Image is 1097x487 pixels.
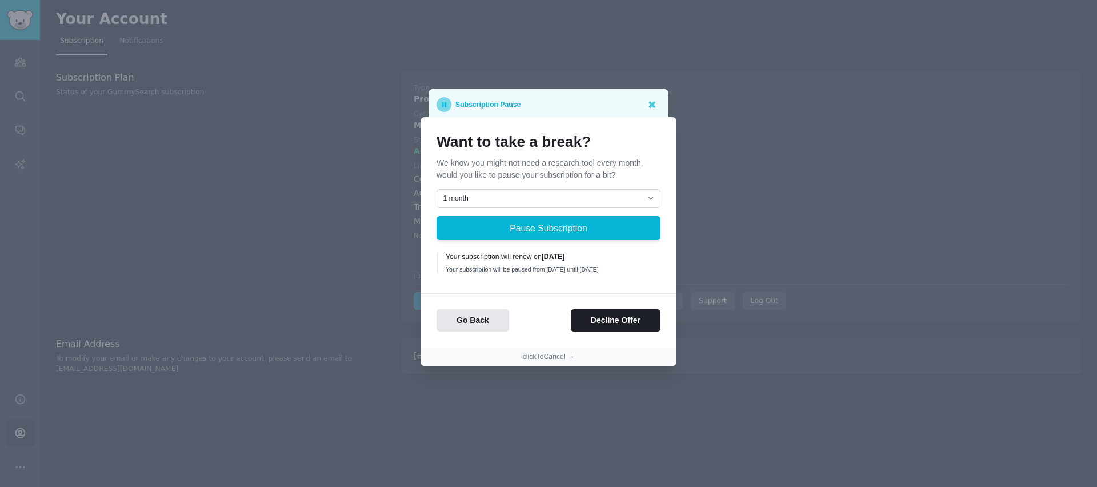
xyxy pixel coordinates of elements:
button: Decline Offer [571,309,660,332]
div: Your subscription will renew on [446,252,652,262]
b: [DATE] [542,253,565,261]
div: Your subscription will be paused from [DATE] until [DATE] [446,265,652,273]
p: We know you might not need a research tool every month, would you like to pause your subscription... [437,157,660,181]
h1: Want to take a break? [437,133,660,151]
button: Go Back [437,309,509,332]
button: Pause Subscription [437,216,660,240]
p: Subscription Pause [455,97,521,112]
button: clickToCancel → [523,352,575,362]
